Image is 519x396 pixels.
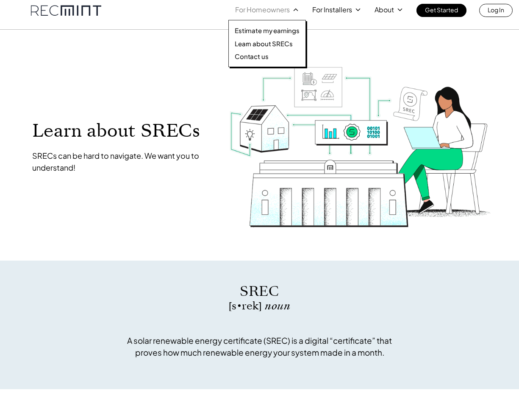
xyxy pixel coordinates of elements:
[488,4,504,16] p: Log In
[265,298,290,313] span: noun
[416,4,466,17] a: Get Started
[425,4,458,16] p: Get Started
[375,4,394,16] p: About
[479,4,513,17] a: Log In
[235,39,292,48] p: Learn about SRECs
[122,334,397,358] p: A solar renewable energy certificate (SREC) is a digital “certificate” that proves how much renew...
[235,52,300,61] a: Contact us
[235,26,300,35] a: Estimate my earnings
[122,301,397,311] p: [s • rek]
[32,150,213,174] p: SRECs can be hard to navigate. We want you to understand!
[312,4,352,16] p: For Installers
[235,39,300,48] a: Learn about SRECs
[122,282,397,301] p: SREC
[235,52,269,61] p: Contact us
[235,4,290,16] p: For Homeowners
[32,121,213,140] p: Learn about SRECs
